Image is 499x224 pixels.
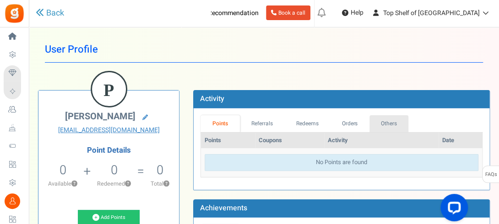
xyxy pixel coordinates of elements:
[348,8,363,17] span: Help
[71,181,77,187] button: ?
[324,133,439,149] th: Activity
[338,5,367,20] a: Help
[284,115,330,132] a: Redeems
[485,166,497,183] span: FAQs
[439,133,482,149] th: Date
[201,133,255,149] th: Points
[185,5,262,20] a: 1 Recommendation
[369,115,409,132] a: Others
[157,163,163,177] h5: 0
[125,181,131,187] button: ?
[43,180,83,188] p: Available
[266,5,310,20] a: Book a call
[200,93,224,104] b: Activity
[92,180,136,188] p: Redeemed
[330,115,369,132] a: Orders
[111,163,118,177] h5: 0
[45,37,483,63] h1: User Profile
[45,126,172,135] a: [EMAIL_ADDRESS][DOMAIN_NAME]
[60,161,66,179] span: 0
[255,133,324,149] th: Coupons
[383,8,480,18] span: Top Shelf of [GEOGRAPHIC_DATA]
[200,203,247,213] b: Achievements
[208,8,259,18] span: Recommendation
[205,154,478,171] div: No Points are found
[240,115,285,132] a: Referrals
[38,146,179,155] h4: Point Details
[163,181,169,187] button: ?
[65,110,136,123] span: [PERSON_NAME]
[201,115,240,132] a: Points
[4,3,25,24] img: Gratisfaction
[92,72,126,108] figcaption: P
[145,180,174,188] p: Total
